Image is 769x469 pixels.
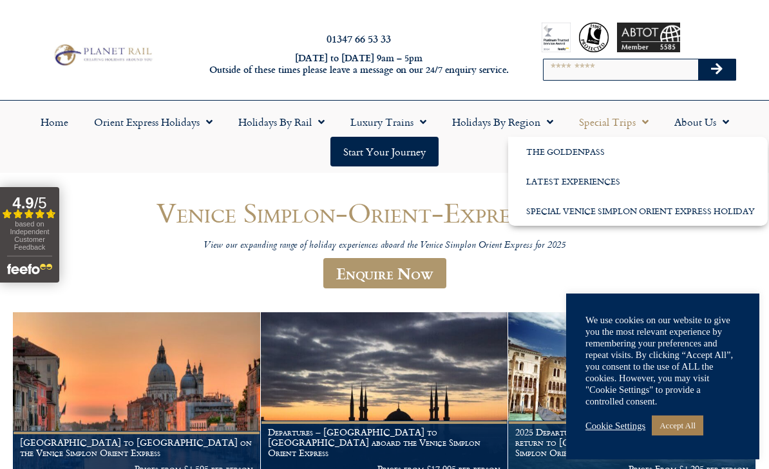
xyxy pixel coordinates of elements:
img: Planet Rail Train Holidays Logo [50,42,155,68]
p: View our expanding range of holiday experiences aboard the Venice Simplon Orient Express for 2025 [75,240,694,252]
a: Accept All [652,415,703,435]
a: Holidays by Region [439,107,566,137]
h1: Departures – [GEOGRAPHIC_DATA] to [GEOGRAPHIC_DATA] aboard the Venice Simplon Orient Express [268,427,501,457]
a: 01347 66 53 33 [327,31,391,46]
h6: [DATE] to [DATE] 9am – 5pm Outside of these times please leave a message on our 24/7 enquiry serv... [208,52,509,76]
a: Special Trips [566,107,661,137]
button: Search [698,59,736,80]
h1: Venice Simplon-Orient-Express - 2025 [75,197,694,228]
a: About Us [661,107,742,137]
a: Holidays by Rail [225,107,337,137]
ul: Special Trips [508,137,768,226]
a: Latest Experiences [508,166,768,196]
a: Home [28,107,81,137]
h1: 2025 Departures – Fly to [GEOGRAPHIC_DATA] & return to [GEOGRAPHIC_DATA] on the Venice Simplon Or... [515,427,748,457]
a: Special Venice Simplon Orient Express Holiday [508,196,768,226]
nav: Menu [6,107,763,166]
div: We use cookies on our website to give you the most relevant experience by remembering your prefer... [585,314,740,407]
a: Cookie Settings [585,420,645,432]
a: Luxury Trains [337,107,439,137]
h1: [GEOGRAPHIC_DATA] to [GEOGRAPHIC_DATA] on the Venice Simplon Orient Express [20,437,253,458]
a: The GoldenPass [508,137,768,166]
a: Start your Journey [330,137,439,166]
a: Orient Express Holidays [81,107,225,137]
a: Enquire Now [323,258,446,288]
